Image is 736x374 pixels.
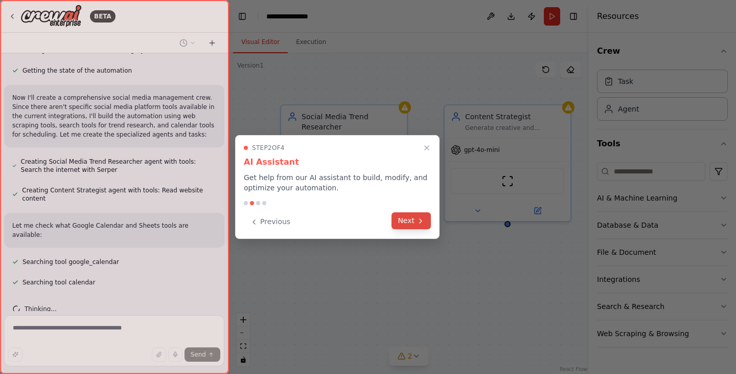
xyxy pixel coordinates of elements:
[244,172,431,193] p: Get help from our AI assistant to build, modify, and optimize your automation.
[235,9,249,24] button: Hide left sidebar
[421,142,433,154] button: Close walkthrough
[392,212,431,229] button: Next
[244,156,431,168] h3: AI Assistant
[252,144,285,152] span: Step 2 of 4
[244,213,296,230] button: Previous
